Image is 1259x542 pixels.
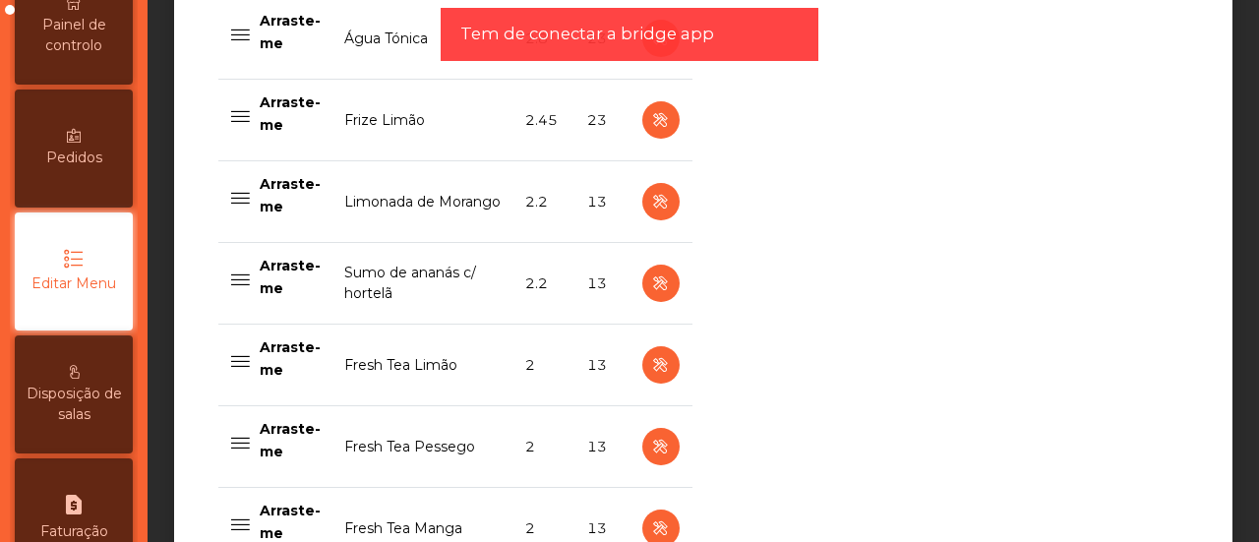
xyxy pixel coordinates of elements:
td: Fresh Tea Limão [332,325,513,406]
span: Tem de conectar a bridge app [460,22,714,46]
td: 2.2 [513,243,575,325]
p: Arraste-me [260,336,321,381]
span: Pedidos [46,148,102,168]
span: Painel de controlo [20,15,128,56]
td: 23 [575,80,629,161]
td: Fresh Tea Pessego [332,406,513,488]
td: 2.45 [513,80,575,161]
p: Arraste-me [260,418,321,462]
p: Arraste-me [260,91,321,136]
td: 2 [513,325,575,406]
td: 13 [575,325,629,406]
p: Arraste-me [260,255,321,299]
td: Sumo de ananás c/ hortelã [332,243,513,325]
p: Arraste-me [260,173,321,217]
td: 13 [575,406,629,488]
td: 13 [575,161,629,243]
span: Faturação [40,521,108,542]
span: Disposição de salas [20,384,128,425]
p: Arraste-me [260,10,321,54]
td: 13 [575,243,629,325]
td: Limonada de Morango [332,161,513,243]
td: Frize Limão [332,80,513,161]
td: 2.2 [513,161,575,243]
td: 2 [513,406,575,488]
span: Editar Menu [31,273,116,294]
i: request_page [62,493,86,516]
